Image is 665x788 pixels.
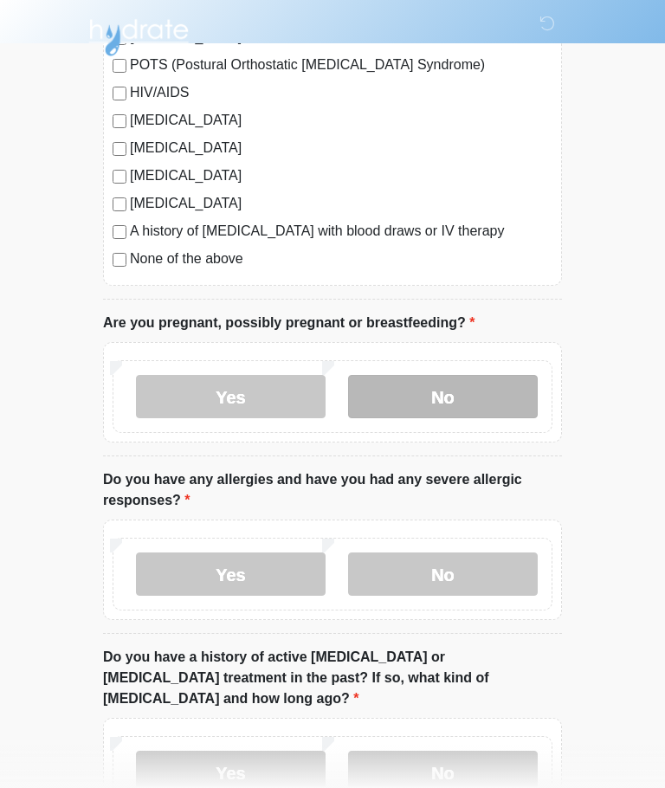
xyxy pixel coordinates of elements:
[113,197,126,211] input: [MEDICAL_DATA]
[113,253,126,267] input: None of the above
[113,87,126,100] input: HIV/AIDS
[113,142,126,156] input: [MEDICAL_DATA]
[130,165,552,186] label: [MEDICAL_DATA]
[136,552,326,596] label: Yes
[86,13,191,57] img: Hydrate IV Bar - Arcadia Logo
[130,221,552,242] label: A history of [MEDICAL_DATA] with blood draws or IV therapy
[103,469,562,511] label: Do you have any allergies and have you had any severe allergic responses?
[113,114,126,128] input: [MEDICAL_DATA]
[103,313,475,333] label: Are you pregnant, possibly pregnant or breastfeeding?
[130,82,552,103] label: HIV/AIDS
[348,375,538,418] label: No
[348,552,538,596] label: No
[130,249,552,269] label: None of the above
[130,138,552,158] label: [MEDICAL_DATA]
[103,647,562,709] label: Do you have a history of active [MEDICAL_DATA] or [MEDICAL_DATA] treatment in the past? If so, wh...
[113,225,126,239] input: A history of [MEDICAL_DATA] with blood draws or IV therapy
[130,193,552,214] label: [MEDICAL_DATA]
[113,170,126,184] input: [MEDICAL_DATA]
[136,375,326,418] label: Yes
[130,110,552,131] label: [MEDICAL_DATA]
